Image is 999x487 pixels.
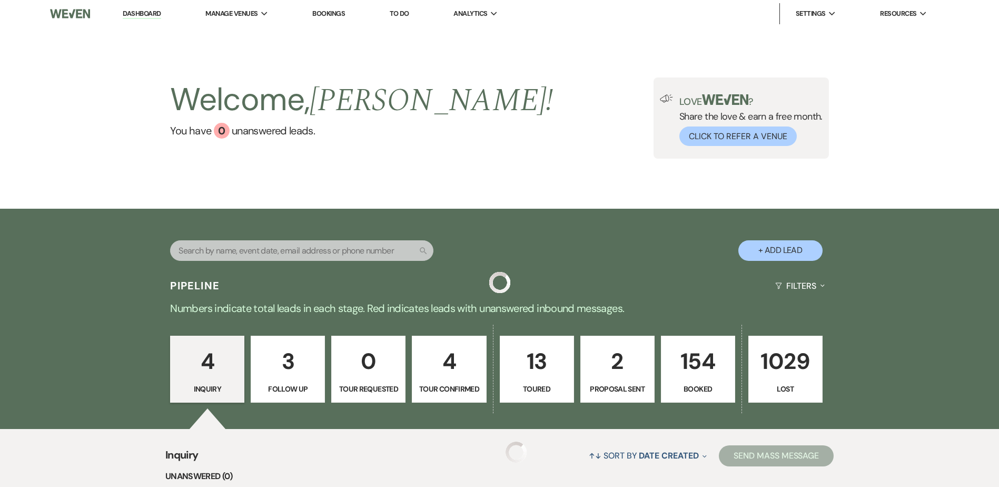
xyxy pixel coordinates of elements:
[506,442,527,463] img: loading spinner
[679,94,823,106] p: Love ?
[338,344,399,379] p: 0
[507,344,567,379] p: 13
[170,336,244,403] a: 4Inquiry
[419,383,479,395] p: Tour Confirmed
[338,383,399,395] p: Tour Requested
[507,383,567,395] p: Toured
[702,94,749,105] img: weven-logo-green.svg
[412,336,486,403] a: 4Tour Confirmed
[177,383,238,395] p: Inquiry
[719,445,834,466] button: Send Mass Message
[419,344,479,379] p: 4
[679,126,797,146] button: Click to Refer a Venue
[390,9,409,18] a: To Do
[673,94,823,146] div: Share the love & earn a free month.
[880,8,916,19] span: Resources
[165,470,834,483] li: Unanswered (0)
[331,336,405,403] a: 0Tour Requested
[310,76,553,125] span: [PERSON_NAME] !
[668,344,728,379] p: 154
[660,94,673,103] img: loud-speaker-illustration.svg
[214,123,230,139] div: 0
[205,8,258,19] span: Manage Venues
[755,383,816,395] p: Lost
[170,278,220,293] h3: Pipeline
[258,344,318,379] p: 3
[639,450,698,461] span: Date Created
[580,336,655,403] a: 2Proposal Sent
[165,447,199,470] span: Inquiry
[489,272,510,293] img: loading spinner
[587,383,648,395] p: Proposal Sent
[755,344,816,379] p: 1029
[170,77,553,123] h2: Welcome,
[121,300,879,317] p: Numbers indicate total leads in each stage. Red indicates leads with unanswered inbound messages.
[258,383,318,395] p: Follow Up
[585,442,711,470] button: Sort By Date Created
[587,344,648,379] p: 2
[170,123,553,139] a: You have 0 unanswered leads.
[177,344,238,379] p: 4
[668,383,728,395] p: Booked
[796,8,826,19] span: Settings
[50,3,90,25] img: Weven Logo
[170,240,433,261] input: Search by name, event date, email address or phone number
[661,336,735,403] a: 154Booked
[771,272,828,300] button: Filters
[748,336,823,403] a: 1029Lost
[453,8,487,19] span: Analytics
[312,9,345,18] a: Bookings
[500,336,574,403] a: 13Toured
[589,450,601,461] span: ↑↓
[738,240,823,261] button: + Add Lead
[251,336,325,403] a: 3Follow Up
[123,9,161,19] a: Dashboard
